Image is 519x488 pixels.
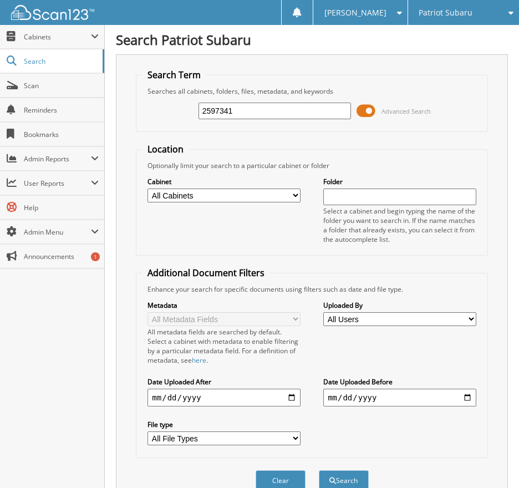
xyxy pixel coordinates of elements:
span: Patriot Subaru [419,9,472,16]
span: Advanced Search [381,107,431,115]
a: here [192,355,206,365]
div: All metadata fields are searched by default. Select a cabinet with metadata to enable filtering b... [147,327,301,365]
legend: Additional Document Filters [142,267,270,279]
img: scan123-logo-white.svg [11,5,94,20]
div: 1 [91,252,100,261]
span: Announcements [24,252,99,261]
label: Folder [323,177,476,186]
div: Enhance your search for specific documents using filters such as date and file type. [142,284,481,294]
input: end [323,389,476,406]
legend: Location [142,143,189,155]
h1: Search Patriot Subaru [116,30,508,49]
label: Date Uploaded After [147,377,301,387]
iframe: Chat Widget [464,435,519,488]
div: Select a cabinet and begin typing the name of the folder you want to search in. If the name match... [323,206,476,244]
label: File type [147,420,301,429]
span: Reminders [24,105,99,115]
label: Uploaded By [323,301,476,310]
span: Search [24,57,97,66]
input: start [147,389,301,406]
label: Cabinet [147,177,301,186]
span: User Reports [24,179,91,188]
label: Metadata [147,301,301,310]
span: Bookmarks [24,130,99,139]
span: Cabinets [24,32,91,42]
div: Searches all cabinets, folders, files, metadata, and keywords [142,87,481,96]
legend: Search Term [142,69,206,81]
span: Help [24,203,99,212]
div: Optionally limit your search to a particular cabinet or folder [142,161,481,170]
span: Admin Reports [24,154,91,164]
span: [PERSON_NAME] [324,9,386,16]
label: Date Uploaded Before [323,377,476,387]
span: Admin Menu [24,227,91,237]
span: Scan [24,81,99,90]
